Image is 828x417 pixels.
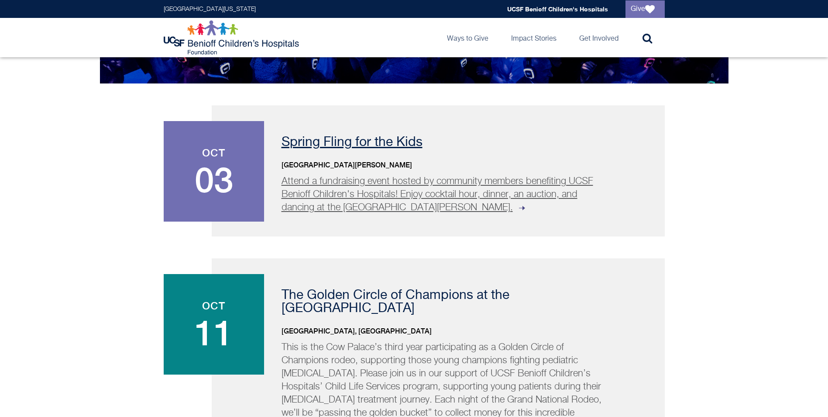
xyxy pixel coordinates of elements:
a: UCSF Benioff Children's Hospitals [507,5,608,13]
a: Oct 03 Spring Fling for the Kids [GEOGRAPHIC_DATA][PERSON_NAME] Attend a fundraising event hosted... [212,105,665,236]
p: Spring Fling for the Kids [282,136,643,149]
p: [GEOGRAPHIC_DATA][PERSON_NAME] [282,160,643,170]
span: 11 [172,315,255,350]
p: Attend a fundraising event hosted by community members benefiting UCSF Benioff Children's Hospita... [282,175,607,214]
span: Oct [172,300,255,311]
a: Impact Stories [504,18,563,57]
a: Get Involved [572,18,625,57]
a: Give [625,0,665,18]
p: [GEOGRAPHIC_DATA], [GEOGRAPHIC_DATA] [282,326,643,337]
span: 03 [172,162,255,197]
a: [GEOGRAPHIC_DATA][US_STATE] [164,6,256,12]
a: Ways to Give [440,18,495,57]
p: The Golden Circle of Champions at the [GEOGRAPHIC_DATA] [282,289,643,315]
img: Logo for UCSF Benioff Children's Hospitals Foundation [164,20,301,55]
span: Oct [172,147,255,158]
